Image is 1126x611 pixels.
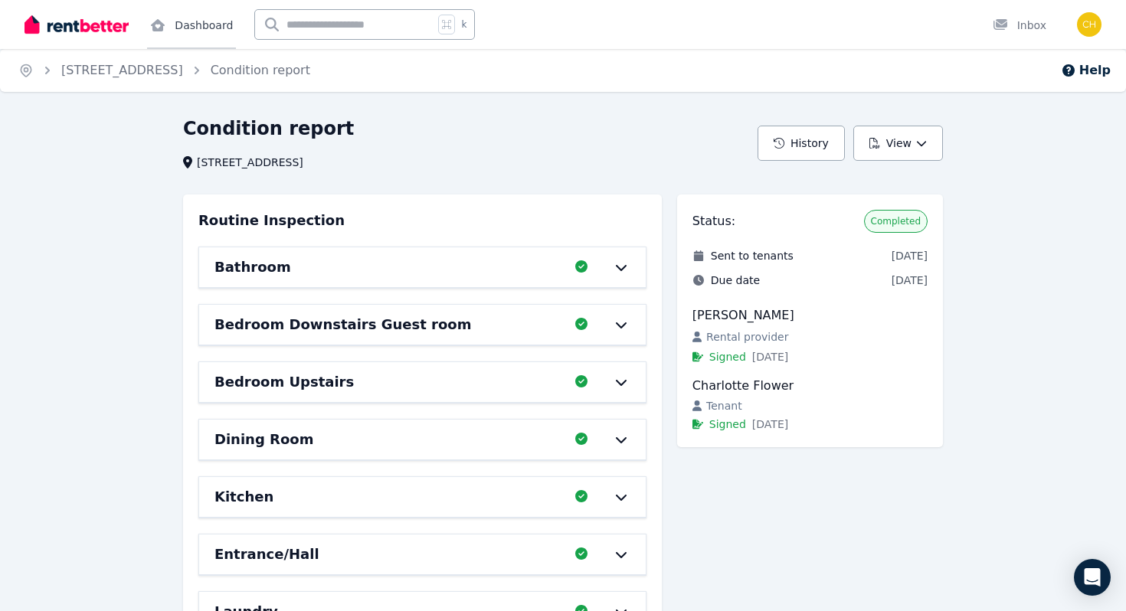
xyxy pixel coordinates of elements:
h3: Status: [692,212,735,230]
div: Open Intercom Messenger [1074,559,1111,596]
h6: Bedroom Downstairs Guest room [214,314,471,335]
span: Signed [709,417,746,432]
span: k [461,18,466,31]
span: [DATE] [752,417,788,432]
div: [PERSON_NAME] [692,306,928,325]
span: Rental provider [706,329,788,345]
div: Charlotte Flower [692,377,928,395]
span: Tenant [706,398,742,413]
img: RentBetter [25,13,129,36]
span: [DATE] [892,248,928,263]
a: Condition report [211,63,310,77]
span: Completed [871,215,921,227]
span: [DATE] [892,273,928,288]
span: [STREET_ADDRESS] [197,155,303,170]
span: [DATE] [752,349,788,364]
button: Help [1061,61,1111,80]
h6: Bathroom [214,256,291,278]
img: Charlotte Flower [1077,12,1101,37]
a: [STREET_ADDRESS] [61,63,183,77]
h6: Kitchen [214,486,273,508]
span: Due date [711,273,760,288]
span: Sent to tenants [711,248,794,263]
h1: Condition report [183,116,354,141]
button: History [758,126,845,161]
h6: Dining Room [214,429,313,450]
h6: Entrance/Hall [214,544,319,565]
div: Inbox [993,18,1046,33]
h3: Routine Inspection [198,210,345,231]
span: Signed [709,349,746,364]
button: View [853,126,943,161]
h6: Bedroom Upstairs [214,371,354,393]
